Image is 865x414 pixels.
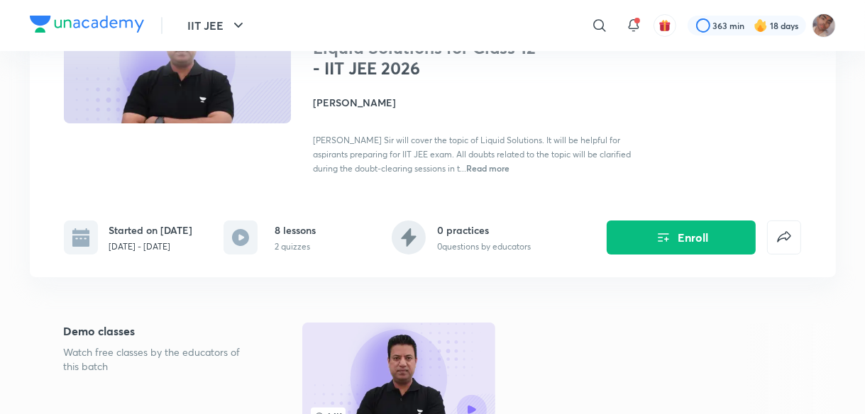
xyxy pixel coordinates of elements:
[180,11,255,40] button: IIT JEE
[754,18,768,33] img: streak
[437,240,531,253] p: 0 questions by educators
[275,223,316,237] h6: 8 lessons
[767,220,801,254] button: false
[437,223,531,237] h6: 0 practices
[314,17,546,78] h1: Nexus : Advanced Course on Liquid Solutions for Class 12 - IIT JEE 2026
[64,323,257,340] h5: Demo classes
[314,135,632,174] span: [PERSON_NAME] Sir will cover the topic of Liquid Solutions. It will be helpful for aspirants prep...
[30,16,144,33] img: Company Logo
[30,16,144,36] a: Company Logo
[109,240,193,253] p: [DATE] - [DATE]
[314,95,632,110] h4: [PERSON_NAME]
[659,19,671,32] img: avatar
[109,223,193,237] h6: Started on [DATE]
[275,240,316,253] p: 2 quizzes
[607,220,756,254] button: Enroll
[64,345,257,374] p: Watch free classes by the educators of this batch
[812,13,836,38] img: Rahul 2026
[467,162,510,174] span: Read more
[654,14,676,37] button: avatar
